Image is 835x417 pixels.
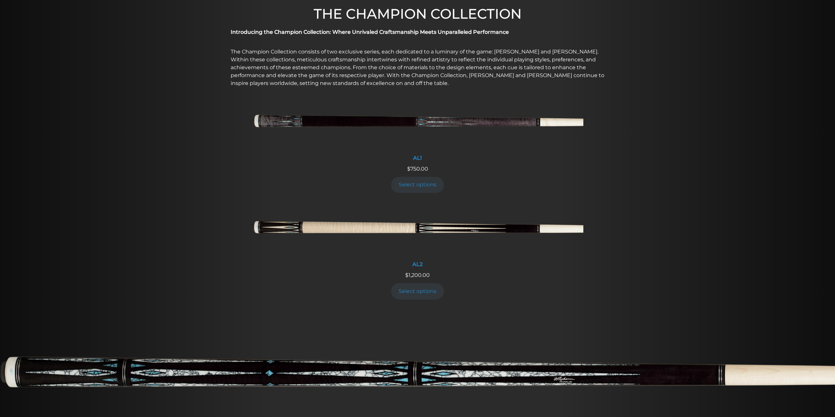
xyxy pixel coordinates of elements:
[252,155,583,161] div: AL1
[252,202,583,257] img: AL2
[405,272,430,278] span: 1,200.00
[407,166,428,172] span: 750.00
[405,272,408,278] span: $
[391,177,444,193] a: Add to cart: “AL1”
[231,29,509,35] strong: Introducing the Champion Collection: Where Unrivaled Craftsmanship Meets Unparalleled Performance
[231,48,605,87] p: The Champion Collection consists of two exclusive series, each dedicated to a luminary of the gam...
[252,96,583,151] img: AL1
[391,283,444,299] a: Add to cart: “AL2”
[252,202,583,271] a: AL2 AL2
[252,261,583,267] div: AL2
[252,96,583,165] a: AL1 AL1
[407,166,410,172] span: $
